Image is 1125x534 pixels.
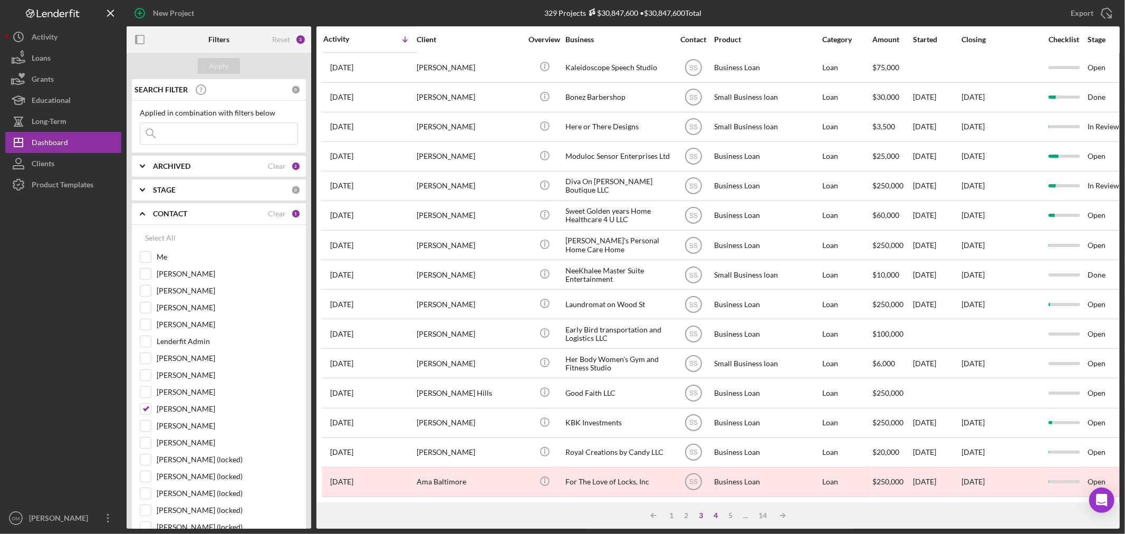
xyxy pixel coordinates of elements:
[753,511,772,520] div: 14
[140,109,298,117] div: Applied in combination with filters below
[157,353,298,364] label: [PERSON_NAME]
[5,174,121,195] button: Product Templates
[32,47,51,71] div: Loans
[5,69,121,90] a: Grants
[913,35,960,44] div: Started
[5,132,121,153] a: Dashboard
[291,209,301,218] div: 1
[913,142,960,170] div: [DATE]
[723,511,738,520] div: 5
[689,153,697,160] text: SS
[209,58,229,74] div: Apply
[872,388,903,397] span: $250,000
[961,181,985,190] time: [DATE]
[323,35,370,43] div: Activity
[913,261,960,289] div: [DATE]
[872,63,899,72] span: $75,000
[714,35,820,44] div: Product
[565,320,671,348] div: Early Bird transportation and Logistics LLC
[664,511,679,520] div: 1
[872,92,899,101] span: $30,000
[961,122,985,131] time: [DATE]
[32,153,54,177] div: Clients
[872,468,912,496] div: $250,000
[714,231,820,259] div: Business Loan
[153,186,176,194] b: STAGE
[417,290,522,318] div: [PERSON_NAME]
[5,153,121,174] a: Clients
[417,320,522,348] div: [PERSON_NAME]
[330,478,353,486] time: 2024-10-23 17:53
[872,359,895,368] span: $6,000
[565,202,671,230] div: Sweet Golden years Home Healthcare 4 U LLC
[714,142,820,170] div: Business Loan
[417,83,522,111] div: [PERSON_NAME]
[330,63,353,72] time: 2025-01-03 18:09
[208,35,229,44] b: Filters
[330,418,353,427] time: 2024-10-30 20:12
[417,35,522,44] div: Client
[822,261,871,289] div: Loan
[330,93,353,101] time: 2024-12-18 23:46
[140,227,181,249] button: Select All
[714,172,820,200] div: Business Loan
[738,511,753,520] div: ...
[565,113,671,141] div: Here or There Designs
[157,437,298,448] label: [PERSON_NAME]
[961,418,985,427] time: [DATE]
[417,409,522,437] div: [PERSON_NAME]
[157,522,298,532] label: [PERSON_NAME] (locked)
[330,122,353,131] time: 2024-12-16 05:37
[714,53,820,81] div: Business Loan
[913,349,960,377] div: [DATE]
[1089,488,1114,513] div: Open Intercom Messenger
[822,172,871,200] div: Loan
[198,58,240,74] button: Apply
[822,349,871,377] div: Loan
[689,242,697,249] text: SS
[714,202,820,230] div: Business Loan
[525,35,564,44] div: Overview
[714,409,820,437] div: Business Loan
[157,285,298,296] label: [PERSON_NAME]
[330,359,353,368] time: 2024-11-06 19:23
[714,438,820,466] div: Business Loan
[32,132,68,156] div: Dashboard
[32,69,54,92] div: Grants
[822,438,871,466] div: Loan
[5,111,121,132] a: Long-Term
[417,172,522,200] div: [PERSON_NAME]
[134,85,188,94] b: SEARCH FILTER
[417,113,522,141] div: [PERSON_NAME]
[913,290,960,318] div: [DATE]
[913,468,960,496] div: [DATE]
[157,404,298,414] label: [PERSON_NAME]
[961,35,1041,44] div: Closing
[5,47,121,69] button: Loans
[961,447,985,456] time: [DATE]
[330,152,353,160] time: 2024-12-03 15:32
[961,241,985,250] time: [DATE]
[679,511,694,520] div: 2
[291,185,301,195] div: 0
[822,468,871,496] div: Loan
[694,511,708,520] div: 3
[545,8,702,17] div: 329 Projects • $30,847,600 Total
[1060,3,1120,24] button: Export
[714,290,820,318] div: Business Loan
[714,379,820,407] div: Business Loan
[714,113,820,141] div: Small Business loan
[5,90,121,111] button: Educational
[674,35,713,44] div: Contact
[32,26,57,50] div: Activity
[689,212,697,220] text: SS
[5,26,121,47] button: Activity
[913,231,960,259] div: [DATE]
[689,449,697,456] text: SS
[689,419,697,427] text: SS
[961,359,985,368] time: [DATE]
[32,90,71,113] div: Educational
[822,202,871,230] div: Loan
